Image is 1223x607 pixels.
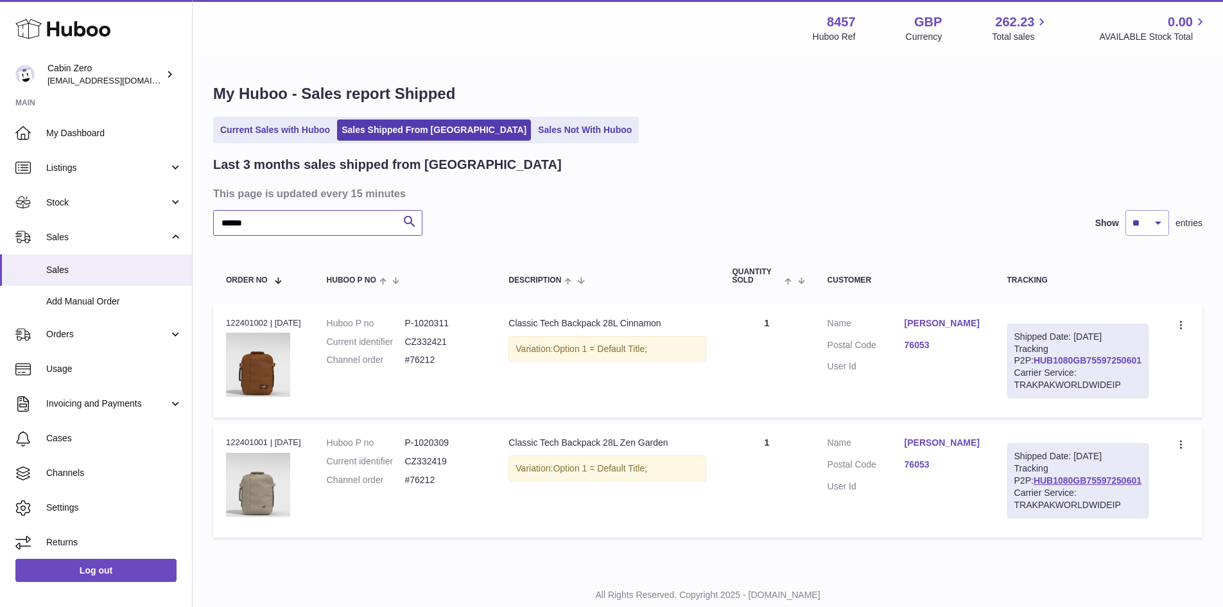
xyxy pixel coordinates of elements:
[404,474,483,486] dd: #76212
[553,344,647,354] span: Option 1 = Default Title;
[1099,13,1208,43] a: 0.00 AVAILABLE Stock Total
[327,455,405,468] dt: Current identifier
[203,589,1213,601] p: All Rights Reserved. Copyright 2025 - [DOMAIN_NAME]
[905,317,982,330] a: [PERSON_NAME]
[508,437,706,449] div: Classic Tech Backpack 28L Zen Garden
[46,328,169,340] span: Orders
[226,453,290,517] img: CLASSIC-TECH-2024-ZEN-GARDEN-FRONT.jpg
[46,536,182,549] span: Returns
[905,339,982,351] a: 76053
[828,317,905,333] dt: Name
[719,424,814,537] td: 1
[226,333,290,397] img: CLASSIC-TECH-2024-CINNAMON-FRONT.jpg
[828,480,905,493] dt: User Id
[508,276,561,285] span: Description
[905,459,982,471] a: 76053
[404,336,483,348] dd: CZ332421
[1007,443,1149,518] div: Tracking P2P:
[404,317,483,330] dd: P-1020311
[1034,355,1141,365] a: HUB1080GB75597250601
[46,467,182,479] span: Channels
[46,363,182,375] span: Usage
[992,31,1049,43] span: Total sales
[508,317,706,330] div: Classic Tech Backpack 28L Cinnamon
[1099,31,1208,43] span: AVAILABLE Stock Total
[226,317,301,329] div: 122401002 | [DATE]
[1007,324,1149,398] div: Tracking P2P:
[1014,367,1141,391] div: Carrier Service: TRAKPAKWORLDWIDEIP
[404,437,483,449] dd: P-1020309
[1175,217,1202,229] span: entries
[216,119,334,141] a: Current Sales with Huboo
[719,304,814,418] td: 1
[46,295,182,308] span: Add Manual Order
[213,156,562,173] h2: Last 3 months sales shipped from [GEOGRAPHIC_DATA]
[1014,331,1141,343] div: Shipped Date: [DATE]
[905,437,982,449] a: [PERSON_NAME]
[327,276,376,285] span: Huboo P no
[46,197,169,209] span: Stock
[327,437,405,449] dt: Huboo P no
[732,268,781,285] span: Quantity Sold
[828,360,905,373] dt: User Id
[1007,276,1149,285] div: Tracking
[404,455,483,468] dd: CZ332419
[213,84,1202,104] h1: My Huboo - Sales report Shipped
[828,339,905,355] dt: Postal Code
[906,31,942,43] div: Currency
[1034,475,1141,486] a: HUB1080GB75597250601
[46,127,182,139] span: My Dashboard
[327,474,405,486] dt: Channel order
[213,186,1199,200] h3: This page is updated every 15 minutes
[828,276,982,285] div: Customer
[828,437,905,452] dt: Name
[48,75,189,85] span: [EMAIL_ADDRESS][DOMAIN_NAME]
[46,162,169,174] span: Listings
[327,354,405,366] dt: Channel order
[1014,450,1141,462] div: Shipped Date: [DATE]
[508,336,706,362] div: Variation:
[46,231,169,243] span: Sales
[404,354,483,366] dd: #76212
[48,62,163,87] div: Cabin Zero
[995,13,1034,31] span: 262.23
[1095,217,1119,229] label: Show
[226,437,301,448] div: 122401001 | [DATE]
[533,119,636,141] a: Sales Not With Huboo
[914,13,942,31] strong: GBP
[15,559,177,582] a: Log out
[46,398,169,410] span: Invoicing and Payments
[337,119,531,141] a: Sales Shipped From [GEOGRAPHIC_DATA]
[226,276,268,285] span: Order No
[46,264,182,276] span: Sales
[46,432,182,444] span: Cases
[327,336,405,348] dt: Current identifier
[1168,13,1193,31] span: 0.00
[992,13,1049,43] a: 262.23 Total sales
[508,455,706,482] div: Variation:
[1014,487,1141,511] div: Carrier Service: TRAKPAKWORLDWIDEIP
[46,502,182,514] span: Settings
[327,317,405,330] dt: Huboo P no
[813,31,856,43] div: Huboo Ref
[828,459,905,474] dt: Postal Code
[15,65,35,84] img: internalAdmin-8457@internal.huboo.com
[827,13,856,31] strong: 8457
[553,463,647,473] span: Option 1 = Default Title;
